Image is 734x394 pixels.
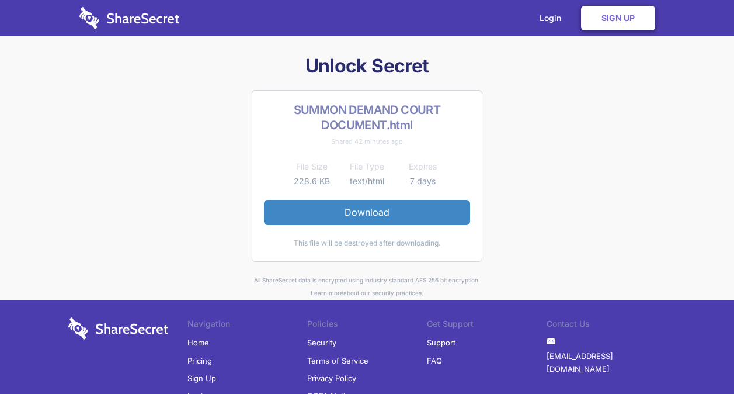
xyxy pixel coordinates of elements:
a: [EMAIL_ADDRESS][DOMAIN_NAME] [547,347,666,378]
h1: Unlock Secret [68,54,666,78]
a: Sign Up [187,369,216,387]
th: File Size [284,160,339,174]
li: Contact Us [547,317,666,334]
li: Navigation [187,317,307,334]
a: Privacy Policy [307,369,356,387]
a: Support [427,334,455,351]
a: Security [307,334,336,351]
td: text/html [339,174,395,188]
img: logo-wordmark-white-trans-d4663122ce5f474addd5e946df7df03e33cb6a1c49d2221995e7729f52c070b2.svg [79,7,179,29]
div: Shared 42 minutes ago [264,135,470,148]
a: Home [187,334,209,351]
img: logo-wordmark-white-trans-d4663122ce5f474addd5e946df7df03e33cb6a1c49d2221995e7729f52c070b2.svg [68,317,168,340]
div: All ShareSecret data is encrypted using industry standard AES 256 bit encryption. about our secur... [68,274,666,300]
a: FAQ [427,352,442,369]
li: Policies [307,317,427,334]
li: Get Support [427,317,547,334]
div: This file will be destroyed after downloading. [264,237,470,250]
td: 7 days [395,174,450,188]
a: Pricing [187,352,212,369]
a: Learn more [311,289,343,296]
a: Terms of Service [307,352,368,369]
th: Expires [395,160,450,174]
th: File Type [339,160,395,174]
td: 228.6 KB [284,174,339,188]
a: Download [264,200,470,224]
a: Sign Up [581,6,655,30]
h2: SUMMON DEMAND COURT DOCUMENT.html [264,102,470,133]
